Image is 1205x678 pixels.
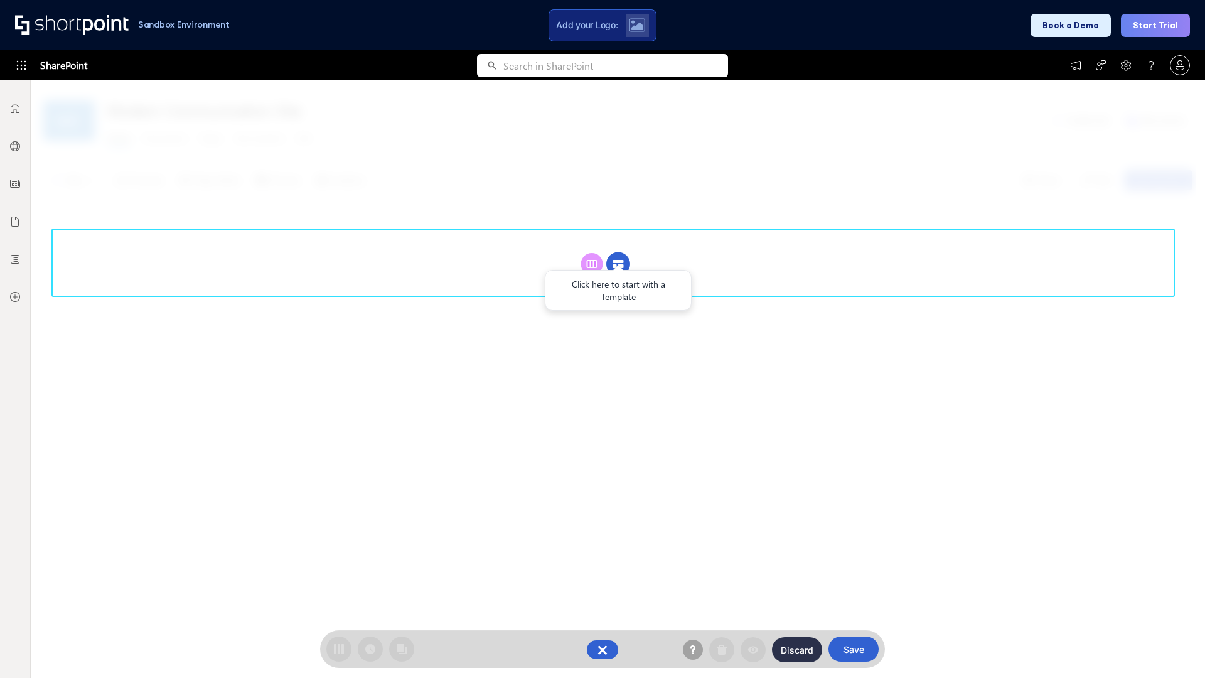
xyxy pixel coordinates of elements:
[556,19,618,31] span: Add your Logo:
[1121,14,1190,37] button: Start Trial
[629,18,645,32] img: Upload logo
[503,54,728,77] input: Search in SharePoint
[40,50,87,80] span: SharePoint
[1031,14,1111,37] button: Book a Demo
[828,637,879,662] button: Save
[138,21,230,28] h1: Sandbox Environment
[772,637,822,662] button: Discard
[1142,618,1205,678] iframe: Chat Widget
